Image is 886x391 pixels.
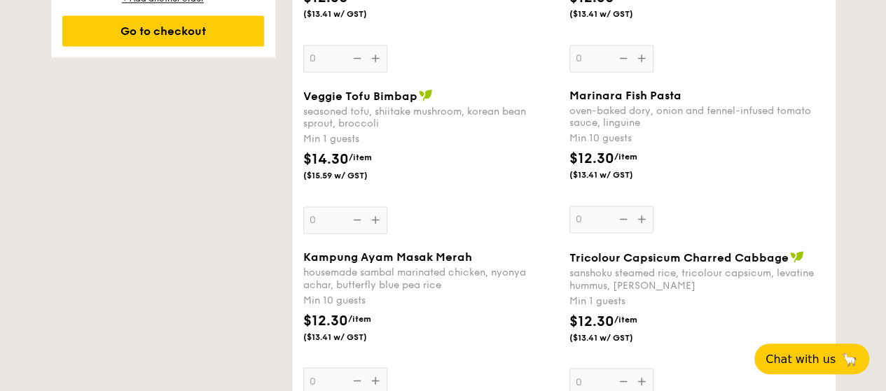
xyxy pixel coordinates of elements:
[569,8,665,20] span: ($13.41 w/ GST)
[303,312,348,329] span: $12.30
[303,250,472,264] span: Kampung Ayam Masak Merah
[754,343,869,374] button: Chat with us🦙
[841,351,858,367] span: 🦙
[766,353,836,366] span: Chat with us
[569,150,614,167] span: $12.30
[614,314,637,324] span: /item
[614,152,637,162] span: /item
[569,105,824,129] div: oven-baked dory, onion and fennel-infused tomato sauce, linguine
[348,313,371,323] span: /item
[303,90,417,103] span: Veggie Tofu Bimbap
[303,106,558,129] div: seasoned tofu, shiitake mushroom, korean bean sprout, broccoli
[569,267,824,291] div: sanshoku steamed rice, tricolour capsicum, levatine hummus, [PERSON_NAME]
[790,250,804,263] img: icon-vegan.f8ff3823.svg
[303,8,399,20] span: ($13.41 w/ GST)
[303,132,558,146] div: Min 1 guests
[62,15,264,46] div: Go to checkout
[569,294,824,308] div: Min 1 guests
[569,89,681,102] span: Marinara Fish Pasta
[569,332,665,343] span: ($13.41 w/ GST)
[303,170,399,181] span: ($15.59 w/ GST)
[303,293,558,307] div: Min 10 guests
[569,313,614,329] span: $12.30
[419,89,433,101] img: icon-vegan.f8ff3823.svg
[569,169,665,180] span: ($13.41 w/ GST)
[569,131,824,145] div: Min 10 guests
[303,331,399,342] span: ($13.41 w/ GST)
[569,251,789,264] span: Tricolour Capsicum Charred Cabbage
[349,152,372,162] span: /item
[303,151,349,168] span: $14.30
[303,266,558,290] div: housemade sambal marinated chicken, nyonya achar, butterfly blue pea rice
